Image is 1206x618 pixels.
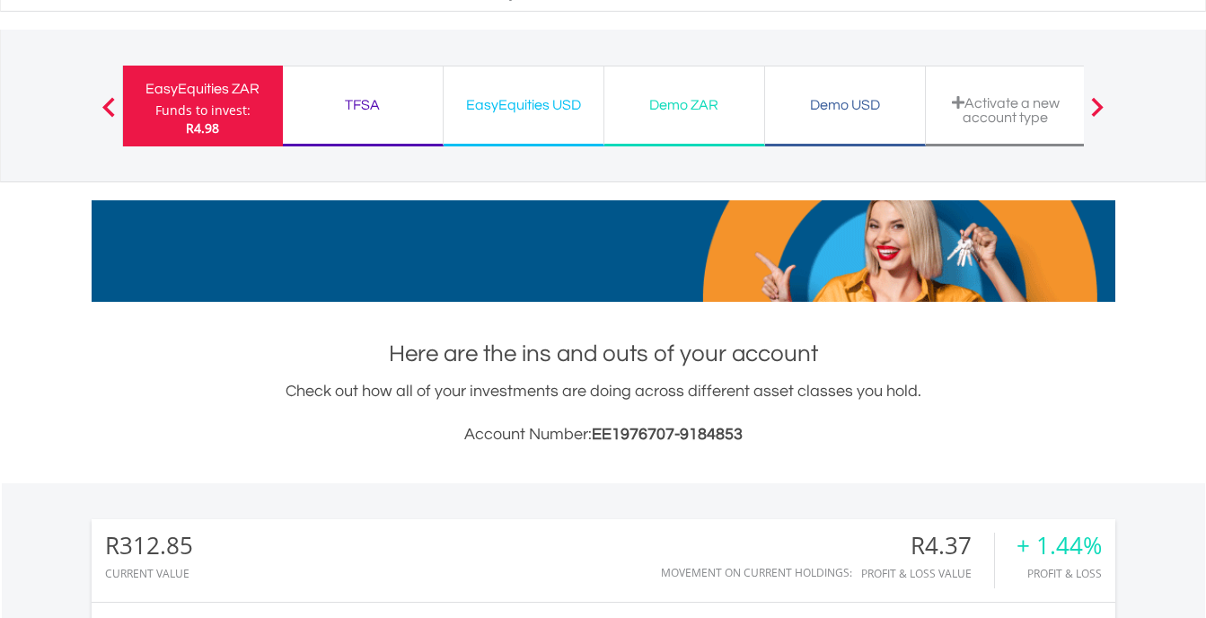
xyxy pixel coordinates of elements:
[661,567,852,578] div: Movement on Current Holdings:
[454,93,593,118] div: EasyEquities USD
[92,200,1115,302] img: EasyMortage Promotion Banner
[155,102,251,119] div: Funds to invest:
[92,338,1115,370] h1: Here are the ins and outs of your account
[861,568,994,579] div: Profit & Loss Value
[615,93,753,118] div: Demo ZAR
[105,568,193,579] div: CURRENT VALUE
[294,93,432,118] div: TFSA
[937,95,1075,125] div: Activate a new account type
[861,533,994,559] div: R4.37
[186,119,219,137] span: R4.98
[1017,568,1102,579] div: Profit & Loss
[92,422,1115,447] h3: Account Number:
[776,93,914,118] div: Demo USD
[134,76,272,102] div: EasyEquities ZAR
[92,379,1115,447] div: Check out how all of your investments are doing across different asset classes you hold.
[1017,533,1102,559] div: + 1.44%
[105,533,193,559] div: R312.85
[592,426,743,443] span: EE1976707-9184853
